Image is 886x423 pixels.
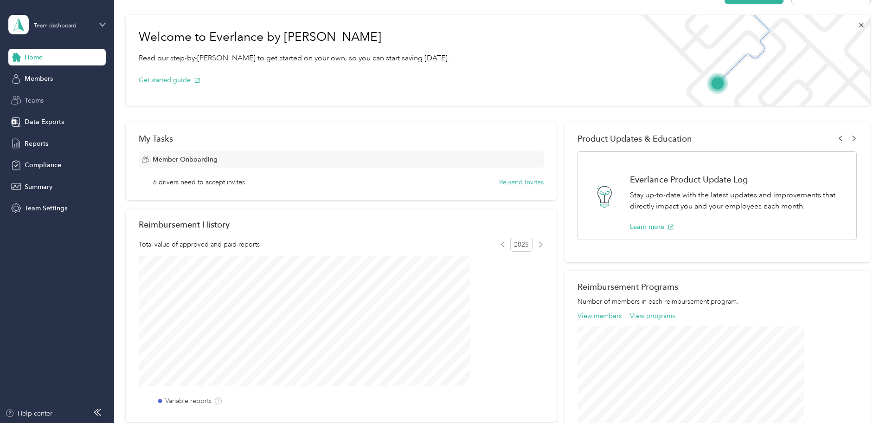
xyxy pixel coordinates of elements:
button: View programs [630,311,675,321]
span: Data Exports [25,117,64,127]
span: Summary [25,182,52,192]
h2: Reimbursement History [139,220,230,229]
div: My Tasks [139,134,544,143]
h1: Everlance Product Update Log [630,175,847,184]
label: Variable reports [165,396,212,406]
button: Re-send invites [499,177,544,187]
img: Welcome to everlance [632,15,870,106]
button: Get started guide [139,75,200,85]
span: Reports [25,139,48,149]
span: Members [25,74,53,84]
span: Teams [25,96,44,105]
p: Stay up-to-date with the latest updates and improvements that directly impact you and your employ... [630,189,847,212]
span: 2025 [510,238,533,252]
span: Member Onboarding [153,155,218,164]
h2: Reimbursement Programs [578,282,857,292]
button: View members [578,311,622,321]
span: Team Settings [25,203,67,213]
iframe: Everlance-gr Chat Button Frame [834,371,886,423]
span: 6 drivers need to accept invites [153,177,245,187]
p: Read our step-by-[PERSON_NAME] to get started on your own, so you can start saving [DATE]. [139,52,449,64]
span: Home [25,52,43,62]
p: Number of members in each reimbursement program. [578,297,857,306]
span: Product Updates & Education [578,134,692,143]
div: Team dashboard [34,23,77,29]
span: Compliance [25,160,61,170]
span: Total value of approved and paid reports [139,240,260,249]
button: Help center [5,409,52,418]
h1: Welcome to Everlance by [PERSON_NAME] [139,30,449,45]
button: Learn more [630,222,674,232]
